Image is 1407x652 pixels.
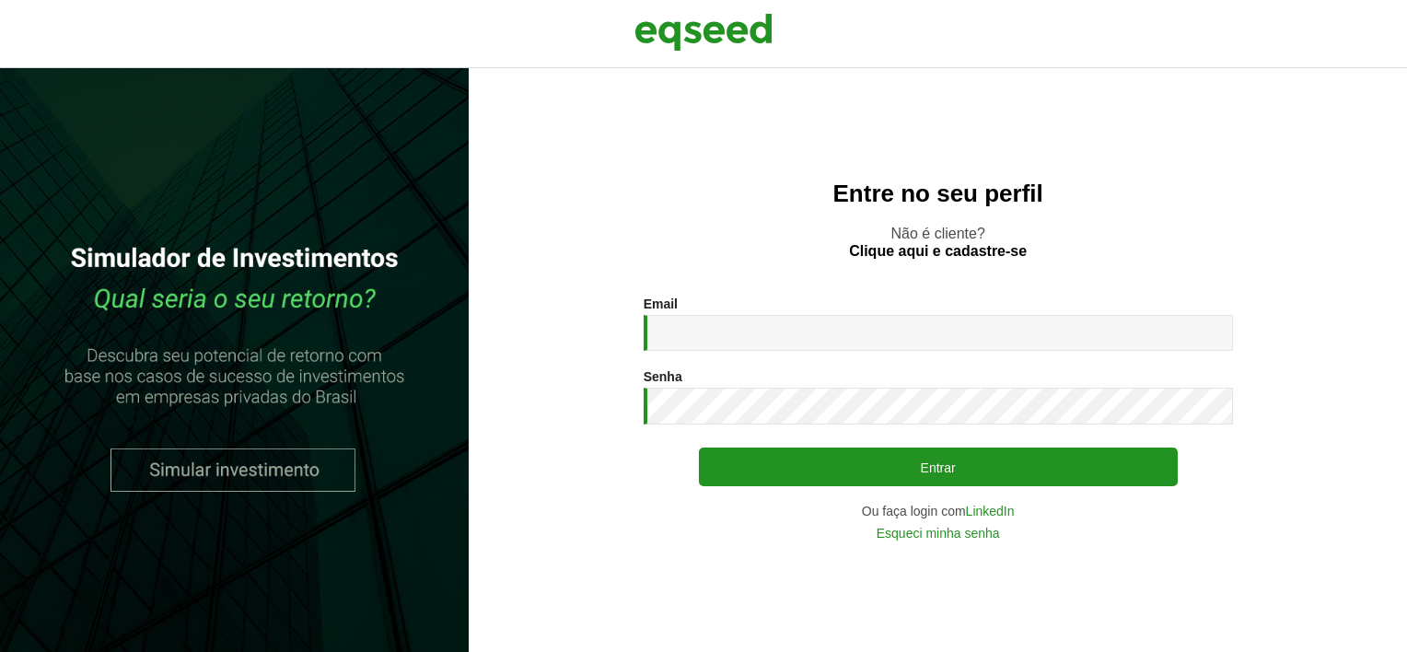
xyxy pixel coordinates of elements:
[699,448,1178,486] button: Entrar
[644,370,682,383] label: Senha
[506,225,1370,260] p: Não é cliente?
[506,180,1370,207] h2: Entre no seu perfil
[634,9,773,55] img: EqSeed Logo
[877,527,1000,540] a: Esqueci minha senha
[644,505,1233,518] div: Ou faça login com
[849,244,1027,259] a: Clique aqui e cadastre-se
[966,505,1015,518] a: LinkedIn
[644,297,678,310] label: Email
